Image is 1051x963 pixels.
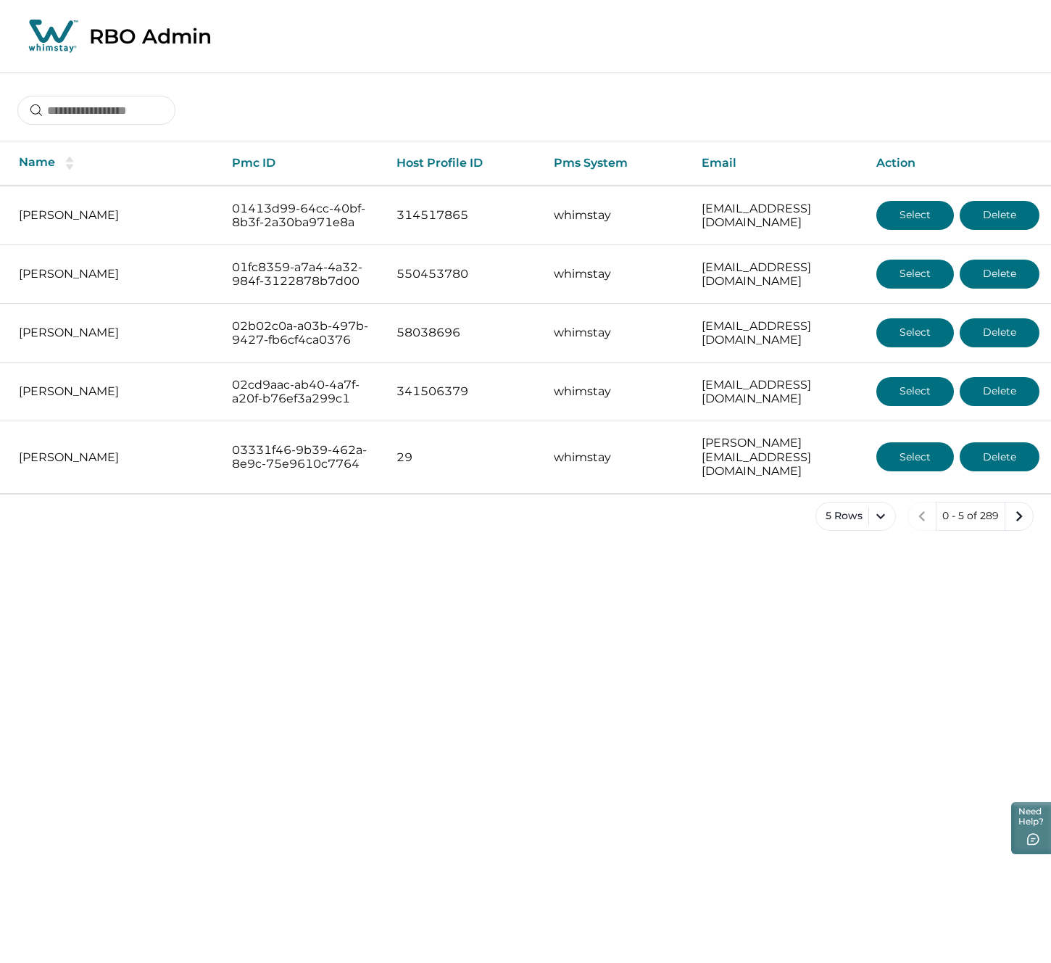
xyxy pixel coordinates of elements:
p: [EMAIL_ADDRESS][DOMAIN_NAME] [702,319,853,347]
p: 0 - 5 of 289 [942,509,999,524]
p: 01fc8359-a7a4-4a32-984f-3122878b7d00 [232,260,373,289]
button: Select [876,318,954,347]
button: 0 - 5 of 289 [936,502,1005,531]
p: 02b02c0a-a03b-497b-9427-fb6cf4ca0376 [232,319,373,347]
button: sorting [55,156,84,170]
p: whimstay [554,326,678,340]
button: Select [876,260,954,289]
button: Select [876,442,954,471]
p: 29 [396,450,531,465]
button: Delete [960,442,1039,471]
button: previous page [907,502,936,531]
p: whimstay [554,450,678,465]
p: 341506379 [396,384,531,399]
button: next page [1005,502,1034,531]
th: Host Profile ID [385,141,542,186]
button: Select [876,201,954,230]
th: Pmc ID [220,141,385,186]
button: Delete [960,377,1039,406]
th: Pms System [542,141,690,186]
button: Select [876,377,954,406]
p: [EMAIL_ADDRESS][DOMAIN_NAME] [702,260,853,289]
button: Delete [960,201,1039,230]
p: whimstay [554,384,678,399]
button: Delete [960,318,1039,347]
p: RBO Admin [89,24,212,49]
p: 550453780 [396,267,531,281]
p: [PERSON_NAME] [19,326,209,340]
button: 5 Rows [815,502,896,531]
p: 01413d99-64cc-40bf-8b3f-2a30ba971e8a [232,202,373,230]
p: 314517865 [396,208,531,223]
p: [PERSON_NAME] [19,267,209,281]
p: whimstay [554,208,678,223]
th: Email [690,141,865,186]
p: 02cd9aac-ab40-4a7f-a20f-b76ef3a299c1 [232,378,373,406]
p: 03331f46-9b39-462a-8e9c-75e9610c7764 [232,443,373,471]
p: [PERSON_NAME] [19,384,209,399]
p: [PERSON_NAME] [19,450,209,465]
p: 58038696 [396,326,531,340]
p: whimstay [554,267,678,281]
p: [EMAIL_ADDRESS][DOMAIN_NAME] [702,378,853,406]
p: [EMAIL_ADDRESS][DOMAIN_NAME] [702,202,853,230]
button: Delete [960,260,1039,289]
p: [PERSON_NAME] [19,208,209,223]
th: Action [865,141,1051,186]
p: [PERSON_NAME][EMAIL_ADDRESS][DOMAIN_NAME] [702,436,853,479]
